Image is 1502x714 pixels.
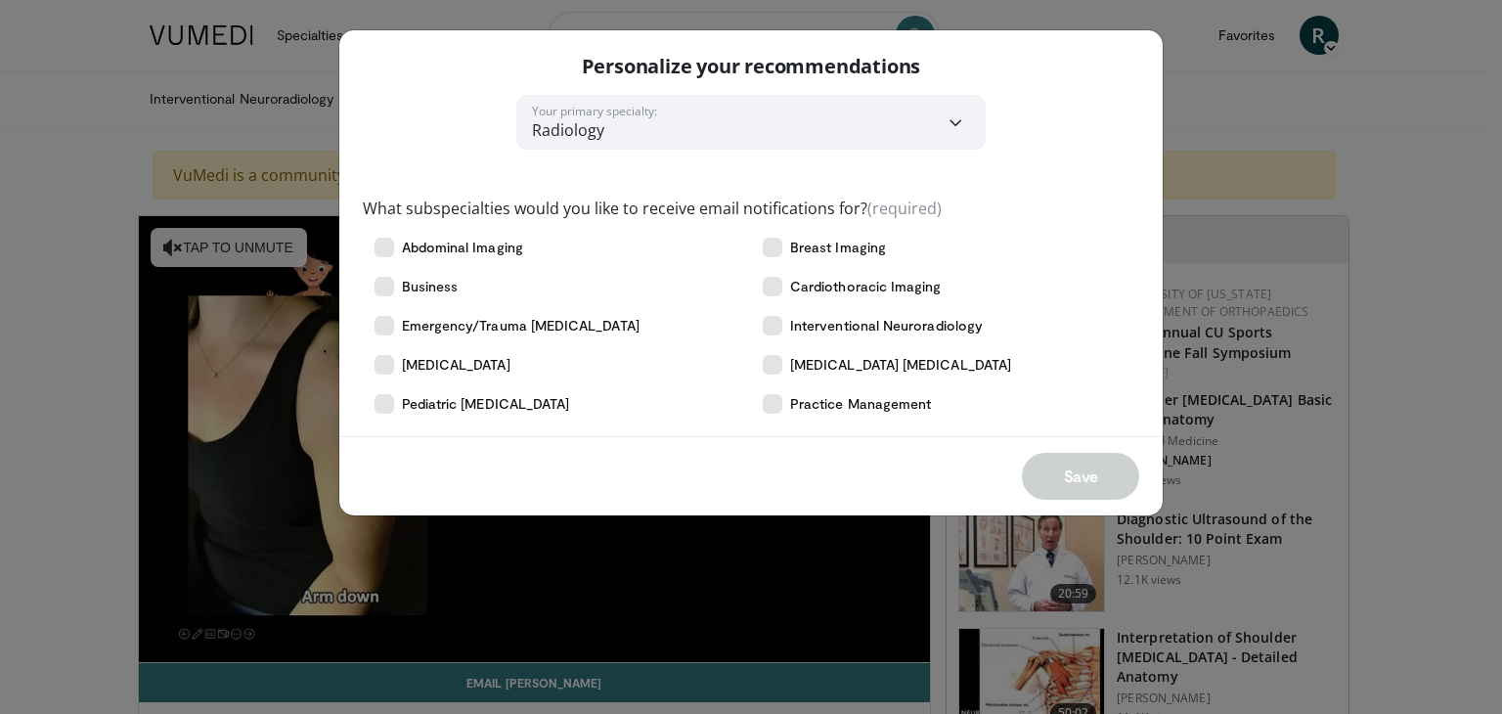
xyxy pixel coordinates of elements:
[582,54,921,79] p: Personalize your recommendations
[363,197,942,220] label: What subspecialties would you like to receive email notifications for?
[402,394,570,414] span: Pediatric [MEDICAL_DATA]
[790,316,983,335] span: Interventional Neuroradiology
[790,238,886,257] span: Breast Imaging
[790,355,1011,375] span: [MEDICAL_DATA] [MEDICAL_DATA]
[790,277,942,296] span: Cardiothoracic Imaging
[790,394,931,414] span: Practice Management
[867,198,942,219] span: (required)
[402,277,459,296] span: Business
[402,238,523,257] span: Abdominal Imaging
[402,355,510,375] span: [MEDICAL_DATA]
[402,316,640,335] span: Emergency/Trauma [MEDICAL_DATA]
